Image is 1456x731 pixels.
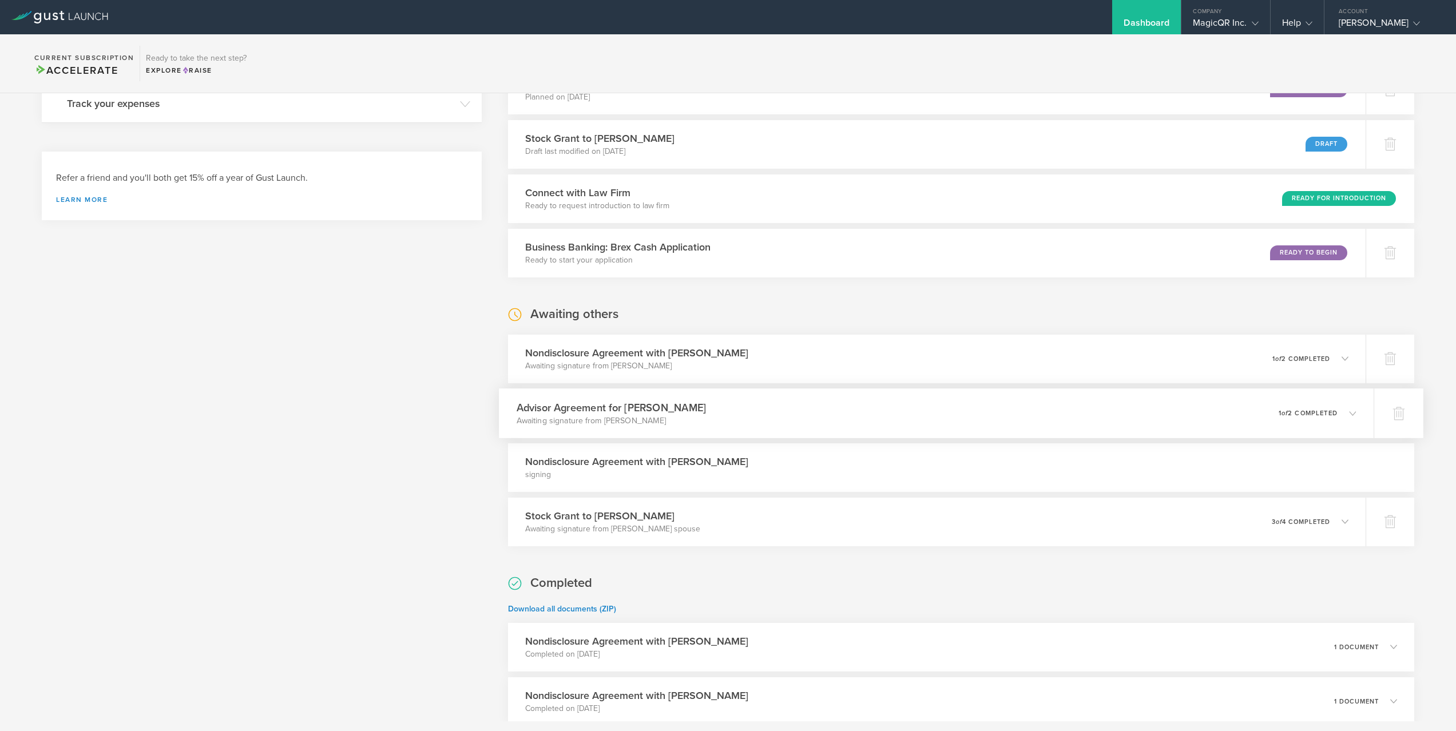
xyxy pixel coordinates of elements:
[34,54,134,61] h2: Current Subscription
[517,415,707,426] p: Awaiting signature from [PERSON_NAME]
[34,64,118,77] span: Accelerate
[525,688,748,703] h3: Nondisclosure Agreement with [PERSON_NAME]
[530,306,618,323] h2: Awaiting others
[146,65,247,76] div: Explore
[56,196,467,203] a: Learn more
[1282,191,1396,206] div: Ready for Introduction
[1339,17,1436,34] div: [PERSON_NAME]
[525,508,700,523] h3: Stock Grant to [PERSON_NAME]
[508,229,1366,277] div: Business Banking: Brex Cash ApplicationReady to start your applicationReady to Begin
[525,146,675,157] p: Draft last modified on [DATE]
[525,360,748,372] p: Awaiting signature from [PERSON_NAME]
[525,185,669,200] h3: Connect with Law Firm
[525,240,711,255] h3: Business Banking: Brex Cash Application
[525,255,711,266] p: Ready to start your application
[1282,409,1288,416] em: of
[525,131,675,146] h3: Stock Grant to [PERSON_NAME]
[517,400,707,415] h3: Advisor Agreement for [PERSON_NAME]
[530,575,592,591] h2: Completed
[67,96,454,111] h3: Track your expenses
[525,92,675,103] p: Planned on [DATE]
[1334,644,1379,650] p: 1 document
[182,66,212,74] span: Raise
[1272,519,1330,525] p: 3 4 completed
[1282,17,1312,34] div: Help
[525,703,748,714] p: Completed on [DATE]
[525,634,748,649] h3: Nondisclosure Agreement with [PERSON_NAME]
[508,604,616,614] a: Download all documents (ZIP)
[1399,676,1456,731] iframe: Chat Widget
[508,120,1366,169] div: Stock Grant to [PERSON_NAME]Draft last modified on [DATE]Draft
[1270,245,1347,260] div: Ready to Begin
[146,54,247,62] h3: Ready to take the next step?
[525,469,748,480] p: signing
[1272,356,1330,362] p: 1 2 completed
[1306,137,1347,152] div: Draft
[525,345,748,360] h3: Nondisclosure Agreement with [PERSON_NAME]
[1334,698,1379,705] p: 1 document
[1124,17,1169,34] div: Dashboard
[56,172,467,185] h3: Refer a friend and you'll both get 15% off a year of Gust Launch.
[1276,518,1282,526] em: of
[525,649,748,660] p: Completed on [DATE]
[1275,355,1282,363] em: of
[508,174,1414,223] div: Connect with Law FirmReady to request introduction to law firmReady for Introduction
[525,523,700,535] p: Awaiting signature from [PERSON_NAME] spouse
[1193,17,1258,34] div: MagicQR Inc.
[1279,410,1338,416] p: 1 2 completed
[525,200,669,212] p: Ready to request introduction to law firm
[525,454,748,469] h3: Nondisclosure Agreement with [PERSON_NAME]
[140,46,252,81] div: Ready to take the next step?ExploreRaise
